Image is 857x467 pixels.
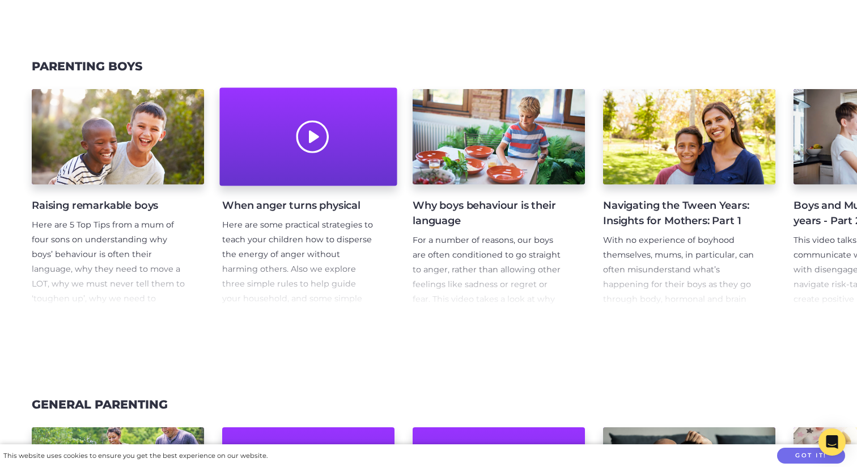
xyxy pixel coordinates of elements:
div: Open Intercom Messenger [818,428,846,456]
h4: When anger turns physical [222,198,376,213]
p: With no experience of boyhood themselves, mums, in particular, can often misunderstand what’s hap... [603,233,757,365]
p: Here are some practical strategies to teach your children how to disperse the energy of anger wit... [222,218,376,350]
h4: Why boys behaviour is their language [413,198,567,229]
a: Why boys behaviour is their language For a number of reasons, our boys are often conditioned to g... [413,89,585,307]
h4: Navigating the Tween Years: Insights for Mothers: Part 1 [603,198,757,229]
a: Parenting Boys [32,59,142,73]
button: Got it! [777,448,845,464]
a: Raising remarkable boys Here are 5 Top Tips from a mum of four sons on understanding why boys’ be... [32,89,204,307]
a: General Parenting [32,397,168,411]
p: Here are 5 Top Tips from a mum of four sons on understanding why boys’ behaviour is often their l... [32,218,186,335]
a: Navigating the Tween Years: Insights for Mothers: Part 1 With no experience of boyhood themselves... [603,89,775,307]
a: When anger turns physical Here are some practical strategies to teach your children how to disper... [222,89,394,307]
div: This website uses cookies to ensure you get the best experience on our website. [3,450,268,462]
p: For a number of reasons, our boys are often conditioned to go straight to anger, rather than allo... [413,233,567,395]
h4: Raising remarkable boys [32,198,186,213]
